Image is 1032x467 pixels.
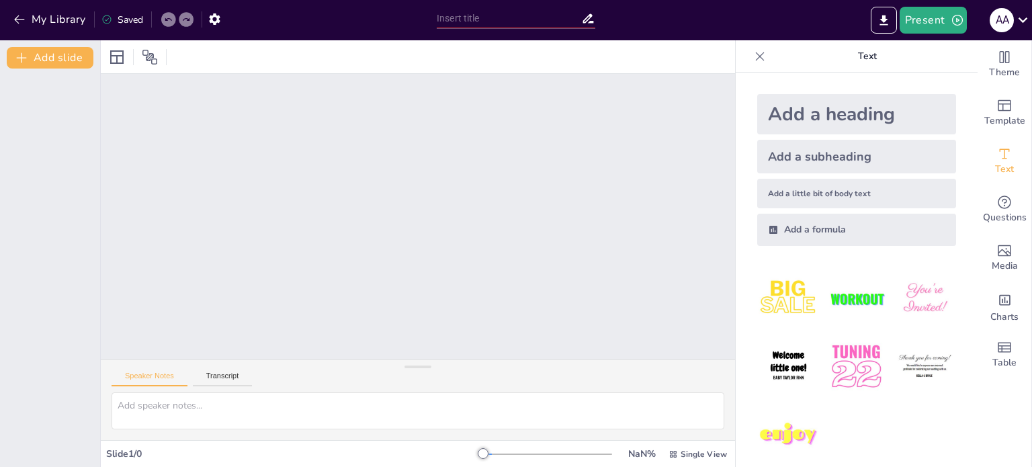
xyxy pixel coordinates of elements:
[978,137,1031,185] div: Add text boxes
[894,267,956,330] img: 3.jpeg
[990,7,1014,34] button: A A
[871,7,897,34] button: Export to PowerPoint
[894,335,956,398] img: 6.jpeg
[10,9,91,30] button: My Library
[900,7,967,34] button: Present
[101,13,143,26] div: Saved
[989,65,1020,80] span: Theme
[7,47,93,69] button: Add slide
[990,8,1014,32] div: A A
[978,40,1031,89] div: Change the overall theme
[437,9,581,28] input: Insert title
[978,185,1031,234] div: Get real-time input from your audience
[757,214,956,246] div: Add a formula
[757,94,956,134] div: Add a heading
[106,448,483,460] div: Slide 1 / 0
[995,162,1014,177] span: Text
[983,210,1027,225] span: Questions
[978,89,1031,137] div: Add ready made slides
[757,267,820,330] img: 1.jpeg
[990,310,1019,325] span: Charts
[978,234,1031,282] div: Add images, graphics, shapes or video
[193,372,253,386] button: Transcript
[978,282,1031,331] div: Add charts and graphs
[771,40,964,73] p: Text
[112,372,187,386] button: Speaker Notes
[757,335,820,398] img: 4.jpeg
[825,267,888,330] img: 2.jpeg
[626,448,658,460] div: NaN %
[978,331,1031,379] div: Add a table
[984,114,1025,128] span: Template
[142,49,158,65] span: Position
[106,46,128,68] div: Layout
[757,140,956,173] div: Add a subheading
[681,449,727,460] span: Single View
[825,335,888,398] img: 5.jpeg
[757,179,956,208] div: Add a little bit of body text
[992,259,1018,273] span: Media
[757,404,820,466] img: 7.jpeg
[992,355,1017,370] span: Table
